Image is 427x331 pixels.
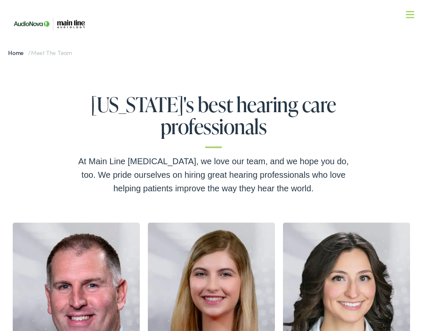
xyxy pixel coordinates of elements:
span: / [8,48,72,57]
a: What We Offer [15,34,419,60]
a: Home [8,48,28,57]
span: Meet the Team [31,48,72,57]
div: At Main Line [MEDICAL_DATA], we love our team, and we hope you do, too. We pride ourselves on hir... [78,154,349,195]
h1: [US_STATE]'s best hearing care professionals [78,93,349,149]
